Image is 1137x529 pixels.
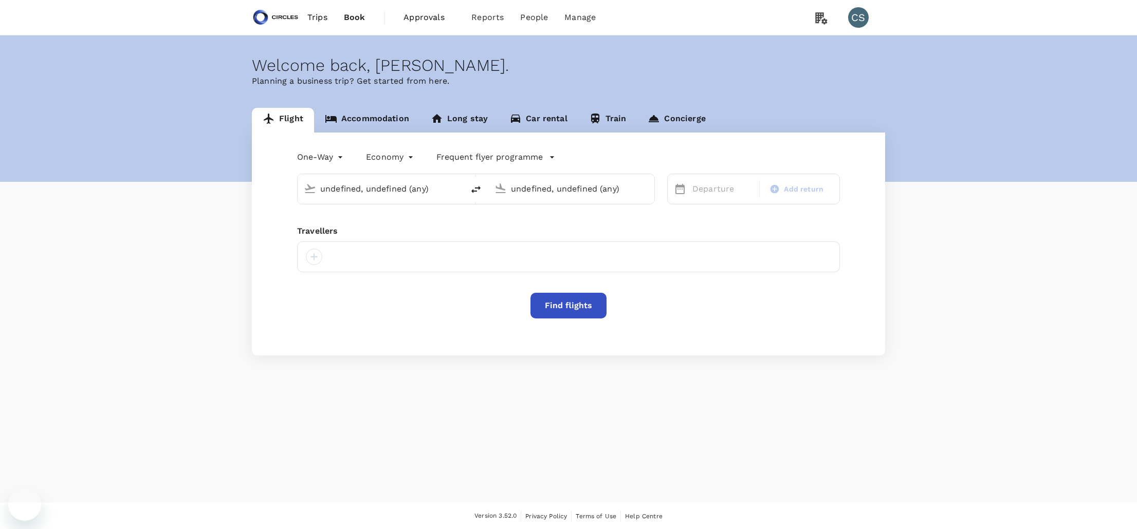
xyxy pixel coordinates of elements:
input: Going to [511,181,633,197]
p: Planning a business trip? Get started from here. [252,75,885,87]
span: Manage [564,11,596,24]
p: Frequent flyer programme [436,151,543,163]
a: Privacy Policy [525,511,567,522]
span: Add return [784,184,823,195]
span: People [520,11,548,24]
div: One-Way [297,149,345,165]
a: Help Centre [625,511,663,522]
a: Car rental [499,108,578,133]
iframe: Button to launch messaging window [8,488,41,521]
img: Circles [252,6,299,29]
p: Departure [692,183,753,195]
a: Flight [252,108,314,133]
a: Terms of Use [576,511,616,522]
button: delete [464,177,488,202]
div: CS [848,7,869,28]
a: Long stay [420,108,499,133]
a: Train [578,108,637,133]
input: Depart from [320,181,442,197]
div: Travellers [297,225,840,237]
span: Terms of Use [576,513,616,520]
a: Accommodation [314,108,420,133]
button: Open [647,187,649,190]
span: Help Centre [625,513,663,520]
span: Approvals [404,11,455,24]
a: Concierge [637,108,716,133]
span: Version 3.52.0 [474,511,517,521]
button: Open [456,187,459,190]
span: Trips [307,11,327,24]
div: Economy [366,149,416,165]
button: Find flights [530,293,607,318]
span: Privacy Policy [525,513,567,520]
span: Book [344,11,365,24]
div: Welcome back , [PERSON_NAME] . [252,56,885,75]
span: Reports [471,11,504,24]
button: Frequent flyer programme [436,151,555,163]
